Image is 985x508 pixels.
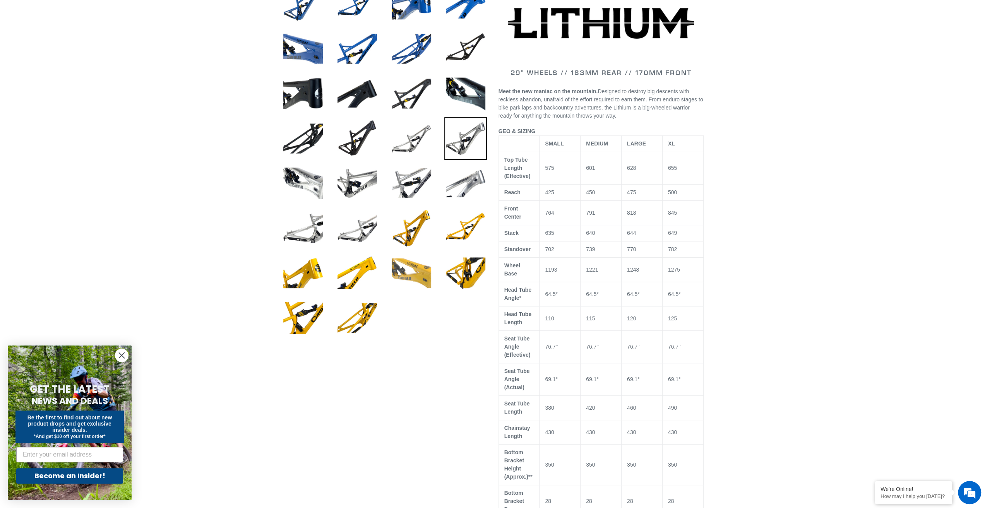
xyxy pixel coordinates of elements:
span: Seat Tube Length [504,400,530,415]
td: 1248 [621,258,662,282]
td: 601 [581,152,622,185]
img: Load image into Gallery viewer, LITHIUM - Frameset [390,117,433,160]
td: 76.7 [540,331,581,363]
span: ° [637,344,640,350]
img: Load image into Gallery viewer, LITHIUM - Frameset [390,72,433,115]
span: LARGE [627,140,646,147]
img: d_696896380_company_1647369064580_696896380 [25,39,44,58]
td: 782 [662,241,703,258]
td: 69.1 [540,363,581,396]
img: Load image into Gallery viewer, LITHIUM - Frameset [444,72,487,115]
img: Load image into Gallery viewer, LITHIUM - Frameset [444,207,487,250]
span: ° [596,344,599,350]
span: MEDIUM [586,140,608,147]
b: Meet the new maniac on the mountain. [498,88,598,94]
span: ° [678,291,681,297]
img: Load image into Gallery viewer, LITHIUM - Frameset [390,207,433,250]
span: 29" WHEELS // 163mm REAR // 170mm FRONT [510,68,691,77]
p: How may I help you today? [881,493,946,499]
td: 76.7 [581,331,622,363]
img: Load image into Gallery viewer, LITHIUM - Frameset [336,297,379,339]
td: 649 [662,225,703,241]
td: 69.1 [581,363,622,396]
img: Load image into Gallery viewer, LITHIUM - Frameset [336,162,379,205]
span: ° [678,344,681,350]
span: NEWS AND DEALS [32,395,108,407]
td: 430 [581,420,622,445]
td: 64.5 [581,282,622,306]
input: Enter your email address [16,447,123,462]
span: From enduro stages to bike park laps and backcountry adventures, the Lithium is a big-wheeled war... [498,96,703,119]
button: Close dialog [115,349,128,362]
img: Load image into Gallery viewer, LITHIUM - Frameset [336,117,379,160]
span: ° [637,291,640,297]
td: 635 [540,225,581,241]
td: 64.5 [621,282,662,306]
span: Head Tube Length [504,311,532,325]
span: GEO & SIZING [498,128,536,134]
td: 425 [540,185,581,201]
img: Load image into Gallery viewer, LITHIUM - Frameset [282,72,324,115]
div: Navigation go back [9,43,20,54]
img: Load image into Gallery viewer, LITHIUM - Frameset [282,207,324,250]
span: ° [556,376,558,382]
img: Load image into Gallery viewer, LITHIUM - Frameset [444,27,487,70]
td: 120 [621,306,662,331]
td: 420 [581,396,622,420]
img: Load image into Gallery viewer, LITHIUM - Frameset [336,27,379,70]
span: Top Tube Length (Effective) [504,157,531,179]
td: 69.1 [662,363,703,396]
span: Seat Tube Angle (Effective) [504,335,531,358]
span: XL [668,140,675,147]
td: 460 [621,396,662,420]
img: Load image into Gallery viewer, LITHIUM - Frameset [336,72,379,115]
img: Load image into Gallery viewer, LITHIUM - Frameset [444,252,487,294]
td: 350 [581,445,622,485]
span: Stack [504,230,519,236]
span: *And get $10 off your first order* [34,434,105,439]
span: Bottom Bracket Height (Approx.)** [504,449,533,480]
td: 1193 [540,258,581,282]
td: 69.1 [621,363,662,396]
td: 764 [540,201,581,225]
td: 350 [662,445,703,485]
span: Seat Tube Angle (Actual) [504,368,530,390]
span: 739 [586,246,595,252]
textarea: Type your message and hit 'Enter' [4,211,147,238]
button: Become an Insider! [16,468,123,484]
td: 64.5 [662,282,703,306]
span: We're online! [45,97,107,176]
img: Load image into Gallery viewer, LITHIUM - Frameset [390,27,433,70]
td: 770 [621,241,662,258]
td: 450 [581,185,622,201]
span: Chainstay Length [504,425,530,439]
span: GET THE LATEST [30,382,110,396]
img: Load image into Gallery viewer, LITHIUM - Frameset [444,162,487,205]
td: 640 [581,225,622,241]
td: 644 [621,225,662,241]
img: Load image into Gallery viewer, LITHIUM - Frameset [282,252,324,294]
img: Load image into Gallery viewer, LITHIUM - Frameset [390,252,433,294]
div: Minimize live chat window [127,4,146,22]
span: ° [596,291,599,297]
td: 125 [662,306,703,331]
td: 628 [621,152,662,185]
img: Load image into Gallery viewer, LITHIUM - Frameset [282,162,324,205]
td: 430 [540,420,581,445]
td: 475 [621,185,662,201]
span: Be the first to find out about new product drops and get exclusive insider deals. [27,414,112,433]
span: SMALL [545,140,564,147]
td: 110 [540,306,581,331]
td: 791 [581,201,622,225]
td: 64.5 [540,282,581,306]
td: 500 [662,185,703,201]
span: Front Center [504,205,521,220]
span: ° [556,344,558,350]
td: 818 [621,201,662,225]
span: Standover [504,246,531,252]
td: 430 [662,420,703,445]
span: Head Tube Angle* [504,287,532,301]
td: 655 [662,152,703,185]
span: Designed to destroy big descents with reckless abandon, unafraid of the effort required to earn t... [498,88,703,119]
img: Load image into Gallery viewer, LITHIUM - Frameset [390,162,433,205]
